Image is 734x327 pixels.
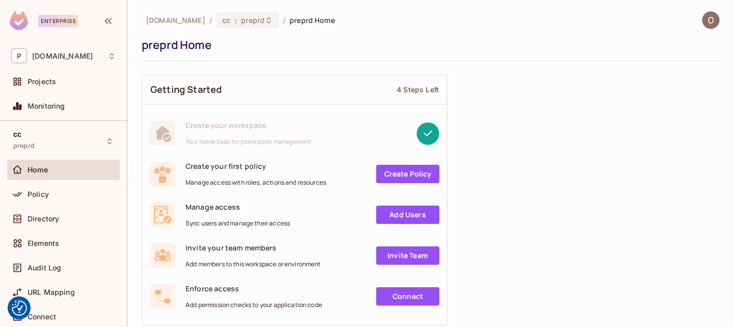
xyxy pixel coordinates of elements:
span: cc [222,15,230,25]
span: Manage access [186,202,290,212]
a: Create Policy [376,165,439,183]
div: 4 Steps Left [397,85,439,94]
span: Policy [28,190,49,198]
span: Connect [28,313,56,321]
a: Invite Team [376,246,439,265]
span: cc [13,130,21,138]
li: / [283,15,285,25]
span: Add permission checks to your application code [186,301,322,309]
span: Getting Started [150,83,222,96]
img: Revisit consent button [12,300,27,316]
img: Oleksii Polianskyi [702,12,719,29]
span: Manage access with roles, actions and resources [186,179,326,187]
span: Create your workspace [186,120,311,130]
span: : [234,16,238,24]
li: / [209,15,212,25]
span: preprd [13,142,35,150]
span: URL Mapping [28,288,75,296]
span: Enforce access [186,284,322,293]
div: Enterprise [38,15,78,27]
span: preprd Home [290,15,334,25]
span: Elements [28,239,59,247]
img: SReyMgAAAABJRU5ErkJggg== [10,11,28,30]
span: Invite your team members [186,243,321,253]
span: Home [28,166,48,174]
span: Directory [28,215,59,223]
span: the active workspace [146,15,205,25]
span: Workspace: pluto.tv [32,52,93,60]
span: Sync users and manage their access [186,219,290,228]
button: Consent Preferences [12,300,27,316]
span: Audit Log [28,264,61,272]
span: P [11,48,27,63]
a: Connect [376,287,439,306]
span: Monitoring [28,102,65,110]
span: preprd [241,15,265,25]
a: Add Users [376,206,439,224]
span: Create your first policy [186,161,326,171]
span: Projects [28,78,56,86]
span: Your home base for permission management [186,138,311,146]
div: preprd Home [142,37,715,53]
span: Add members to this workspace or environment [186,260,321,268]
